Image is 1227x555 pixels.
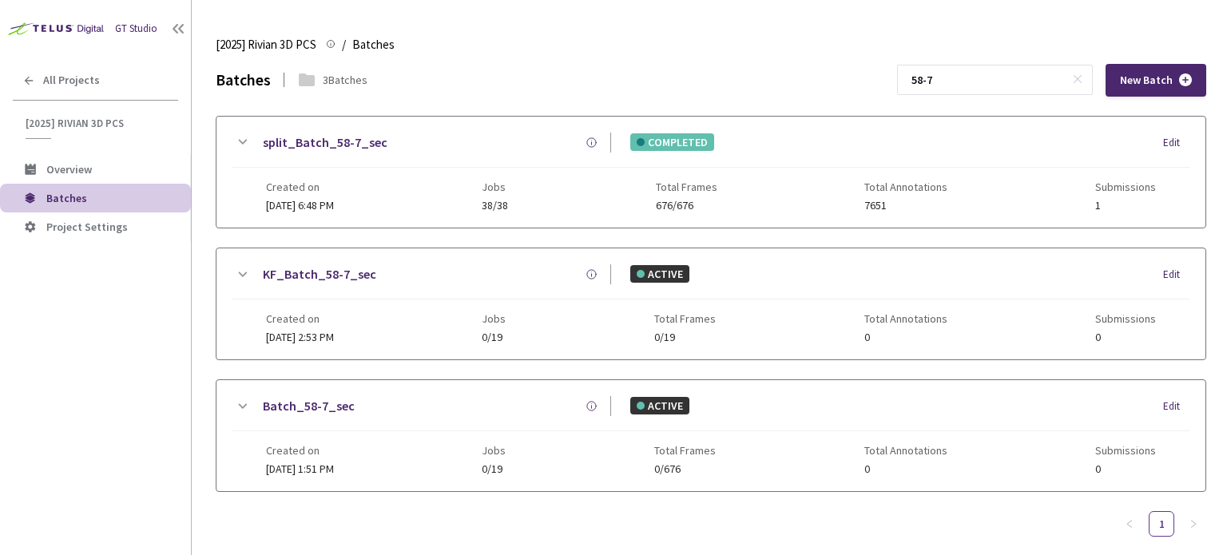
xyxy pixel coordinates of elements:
span: 0/676 [654,463,716,475]
div: COMPLETED [630,133,714,151]
li: / [342,35,346,54]
div: GT Studio [115,21,157,37]
span: Batches [46,191,87,205]
div: 3 Batches [323,71,367,89]
span: 0 [1095,463,1156,475]
span: Total Annotations [864,312,947,325]
span: 1 [1095,200,1156,212]
span: Total Frames [654,312,716,325]
a: split_Batch_58-7_sec [263,133,387,153]
span: 0 [864,331,947,343]
span: [DATE] 2:53 PM [266,330,334,344]
div: ACTIVE [630,265,689,283]
span: Project Settings [46,220,128,234]
span: 0 [864,463,947,475]
span: Total Frames [656,180,717,193]
span: Submissions [1095,180,1156,193]
span: Total Annotations [864,180,947,193]
span: [2025] Rivian 3D PCS [26,117,169,130]
span: 7651 [864,200,947,212]
span: Created on [266,444,334,457]
span: Submissions [1095,312,1156,325]
input: Search [902,65,1072,94]
div: split_Batch_58-7_secCOMPLETEDEditCreated on[DATE] 6:48 PMJobs38/38Total Frames676/676Total Annota... [216,117,1205,228]
div: Batches [216,67,271,92]
span: 0 [1095,331,1156,343]
span: Created on [266,312,334,325]
span: Total Frames [654,444,716,457]
div: Edit [1163,398,1189,414]
span: 0/19 [482,463,506,475]
span: New Batch [1120,73,1173,87]
span: Overview [46,162,92,176]
a: 1 [1150,512,1173,536]
span: Jobs [482,180,508,193]
span: left [1125,519,1134,529]
span: Jobs [482,444,506,457]
span: 38/38 [482,200,508,212]
div: ACTIVE [630,397,689,414]
a: KF_Batch_58-7_sec [263,264,376,284]
span: Submissions [1095,444,1156,457]
button: left [1117,511,1142,537]
button: right [1181,511,1206,537]
span: [DATE] 6:48 PM [266,198,334,212]
span: [DATE] 1:51 PM [266,462,334,476]
span: All Projects [43,73,100,87]
a: Batch_58-7_sec [263,396,355,416]
span: Total Annotations [864,444,947,457]
span: [2025] Rivian 3D PCS [216,35,316,54]
span: 676/676 [656,200,717,212]
span: right [1189,519,1198,529]
div: Edit [1163,135,1189,151]
span: 0/19 [482,331,506,343]
div: Edit [1163,267,1189,283]
li: Next Page [1181,511,1206,537]
li: Previous Page [1117,511,1142,537]
li: 1 [1149,511,1174,537]
span: Jobs [482,312,506,325]
span: Batches [352,35,395,54]
span: Created on [266,180,334,193]
span: 0/19 [654,331,716,343]
div: Batch_58-7_secACTIVEEditCreated on[DATE] 1:51 PMJobs0/19Total Frames0/676Total Annotations0Submis... [216,380,1205,491]
div: KF_Batch_58-7_secACTIVEEditCreated on[DATE] 2:53 PMJobs0/19Total Frames0/19Total Annotations0Subm... [216,248,1205,359]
